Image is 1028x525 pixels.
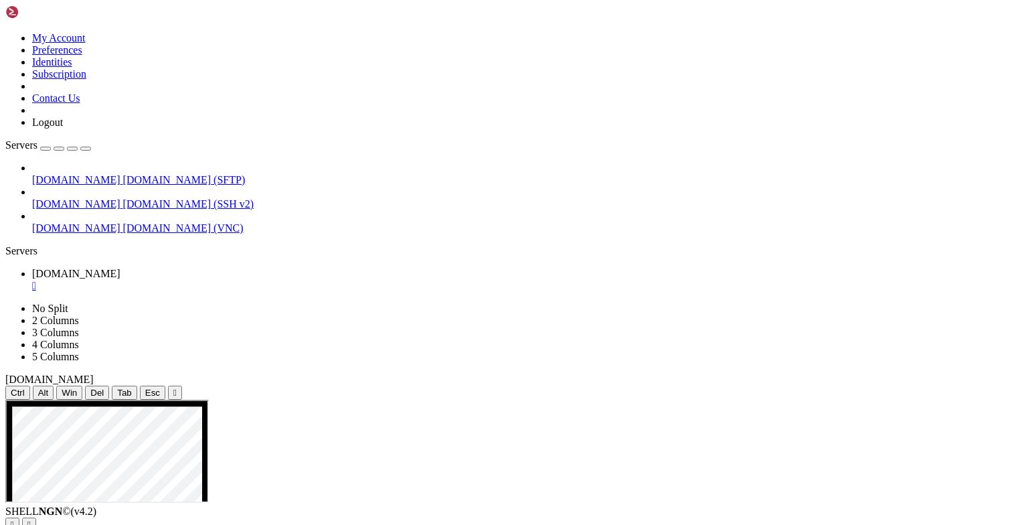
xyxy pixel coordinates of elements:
[140,386,165,400] button: Esc
[32,162,1023,186] li: [DOMAIN_NAME] [DOMAIN_NAME] (SFTP)
[5,139,91,151] a: Servers
[145,388,160,398] span: Esc
[32,198,1023,210] a: [DOMAIN_NAME] [DOMAIN_NAME] (SSH v2)
[173,388,177,398] div: 
[32,339,79,350] a: 4 Columns
[90,388,104,398] span: Del
[85,386,109,400] button: Del
[38,388,49,398] span: Alt
[5,374,94,385] span: [DOMAIN_NAME]
[32,56,72,68] a: Identities
[32,174,1023,186] a: [DOMAIN_NAME] [DOMAIN_NAME] (SFTP)
[32,268,120,279] span: [DOMAIN_NAME]
[32,198,120,210] span: [DOMAIN_NAME]
[32,222,120,234] span: [DOMAIN_NAME]
[11,388,25,398] span: Ctrl
[32,44,82,56] a: Preferences
[32,210,1023,234] li: [DOMAIN_NAME] [DOMAIN_NAME] (VNC)
[32,303,68,314] a: No Split
[168,386,182,400] button: 
[112,386,137,400] button: Tab
[32,315,79,326] a: 2 Columns
[32,117,63,128] a: Logout
[5,386,30,400] button: Ctrl
[5,5,82,19] img: Shellngn
[123,222,244,234] span: [DOMAIN_NAME] (VNC)
[32,280,1023,292] a: 
[123,174,246,185] span: [DOMAIN_NAME] (SFTP)
[32,32,86,44] a: My Account
[117,388,132,398] span: Tab
[32,92,80,104] a: Contact Us
[56,386,82,400] button: Win
[5,245,1023,257] div: Servers
[123,198,254,210] span: [DOMAIN_NAME] (SSH v2)
[32,351,79,362] a: 5 Columns
[32,174,120,185] span: [DOMAIN_NAME]
[32,186,1023,210] li: [DOMAIN_NAME] [DOMAIN_NAME] (SSH v2)
[32,327,79,338] a: 3 Columns
[32,268,1023,292] a: h.ycloud.info
[62,388,77,398] span: Win
[5,139,37,151] span: Servers
[39,506,63,517] b: NGN
[5,506,96,517] span: SHELL ©
[32,222,1023,234] a: [DOMAIN_NAME] [DOMAIN_NAME] (VNC)
[33,386,54,400] button: Alt
[32,68,86,80] a: Subscription
[71,506,97,517] span: 4.2.0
